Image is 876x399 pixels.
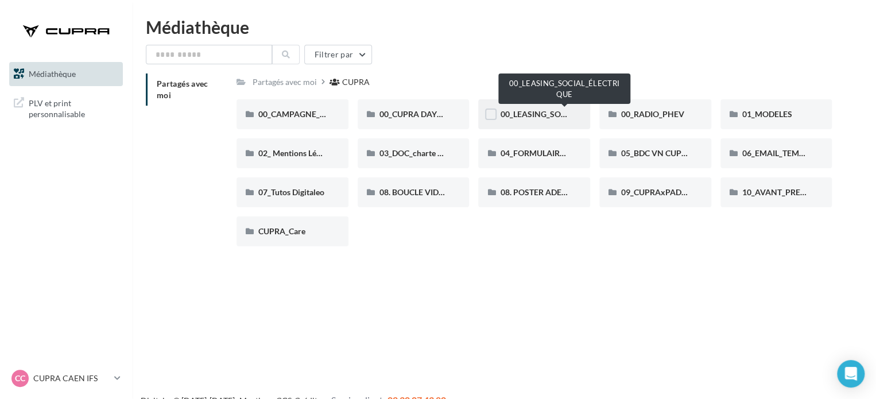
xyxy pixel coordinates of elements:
button: Filtrer par [304,45,372,64]
span: 08. BOUCLE VIDEO ECRAN SHOWROOM [379,187,531,197]
div: Partagés avec moi [253,76,317,88]
div: 00_LEASING_SOCIAL_ÉLECTRIQUE [498,73,630,104]
div: Open Intercom Messenger [837,360,865,388]
span: 02_ Mentions Légales [258,148,334,158]
span: 04_FORMULAIRE DES DEMANDES CRÉATIVES [500,148,670,158]
span: CUPRA_Care [258,226,305,236]
span: Médiathèque [29,69,76,79]
span: 03_DOC_charte graphique et GUIDELINES [379,148,530,158]
span: PLV et print personnalisable [29,95,118,120]
span: 08. POSTER ADEME [500,187,573,197]
p: CUPRA CAEN IFS [33,373,110,384]
span: CC [15,373,25,384]
span: 06_EMAIL_TEMPLATE HTML CUPRA [742,148,875,158]
span: 09_CUPRAxPADEL [621,187,690,197]
div: CUPRA [342,76,370,88]
span: 00_RADIO_PHEV [621,109,684,119]
span: 00_LEASING_SOCIAL_ÉLECTRIQUE [500,109,628,119]
span: 00_CAMPAGNE_SEPTEMBRE [258,109,366,119]
a: Médiathèque [7,62,125,86]
span: 05_BDC VN CUPRA [621,148,692,158]
a: CC CUPRA CAEN IFS [9,367,123,389]
div: Médiathèque [146,18,862,36]
span: 07_Tutos Digitaleo [258,187,324,197]
span: 01_MODELES [742,109,792,119]
span: Partagés avec moi [157,79,208,100]
span: 00_CUPRA DAYS (JPO) [379,109,463,119]
a: PLV et print personnalisable [7,91,125,125]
